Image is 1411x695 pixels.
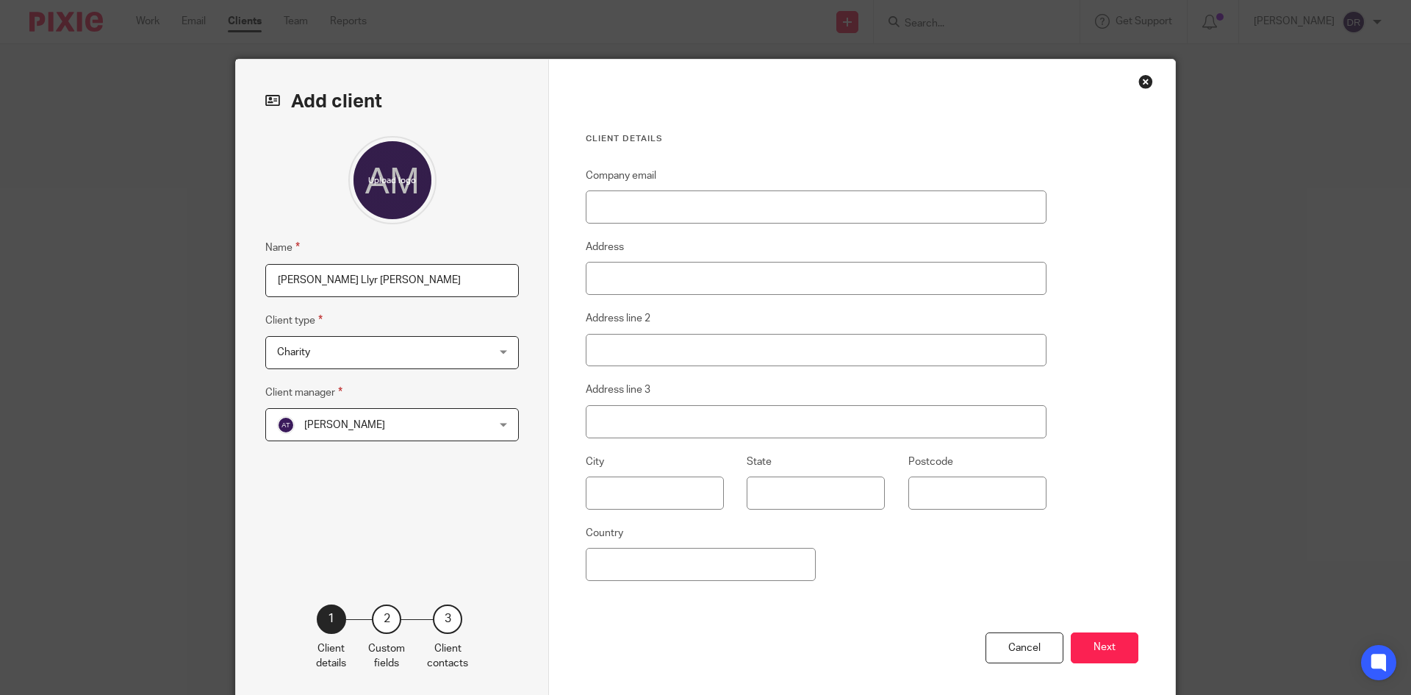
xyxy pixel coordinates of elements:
[586,240,624,254] label: Address
[265,312,323,329] label: Client type
[317,605,346,634] div: 1
[304,420,385,430] span: [PERSON_NAME]
[908,455,953,469] label: Postcode
[747,455,772,469] label: State
[586,311,650,326] label: Address line 2
[265,239,300,256] label: Name
[586,133,1046,145] h3: Client details
[277,347,310,357] span: Charity
[316,641,346,671] p: Client details
[586,455,604,469] label: City
[1138,74,1153,89] div: Close this dialog window
[433,605,462,634] div: 3
[277,416,295,434] img: svg%3E
[265,89,519,114] h2: Add client
[586,382,650,397] label: Address line 3
[368,641,405,671] p: Custom fields
[265,384,342,401] label: Client manager
[372,605,401,634] div: 2
[985,632,1063,664] div: Cancel
[586,168,656,183] label: Company email
[1071,632,1138,664] button: Next
[586,526,623,541] label: Country
[427,641,468,671] p: Client contacts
